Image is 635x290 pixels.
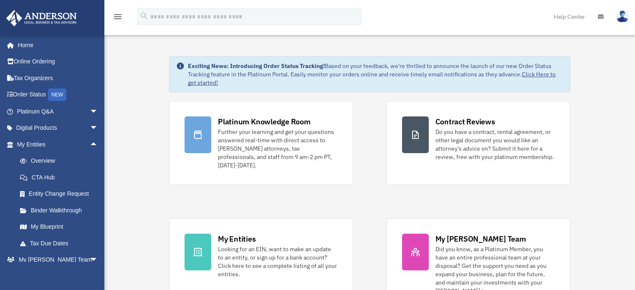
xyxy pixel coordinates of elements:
[48,88,66,101] div: NEW
[12,202,111,219] a: Binder Walkthrough
[616,10,629,23] img: User Pic
[6,252,111,268] a: My [PERSON_NAME] Teamarrow_drop_down
[90,103,106,120] span: arrow_drop_down
[435,128,555,161] div: Do you have a contract, rental agreement, or other legal document you would like an attorney's ad...
[12,235,111,252] a: Tax Due Dates
[90,136,106,153] span: arrow_drop_up
[90,120,106,137] span: arrow_drop_down
[218,245,337,278] div: Looking for an EIN, want to make an update to an entity, or sign up for a bank account? Click her...
[12,169,111,186] a: CTA Hub
[113,12,123,22] i: menu
[218,116,311,127] div: Platinum Knowledge Room
[169,101,353,185] a: Platinum Knowledge Room Further your learning and get your questions answered real-time with dire...
[12,153,111,169] a: Overview
[113,15,123,22] a: menu
[6,136,111,153] a: My Entitiesarrow_drop_up
[387,101,570,185] a: Contract Reviews Do you have a contract, rental agreement, or other legal document you would like...
[12,219,111,235] a: My Blueprint
[6,53,111,70] a: Online Ordering
[6,103,111,120] a: Platinum Q&Aarrow_drop_down
[188,71,556,86] a: Click Here to get started!
[435,234,526,244] div: My [PERSON_NAME] Team
[218,128,337,169] div: Further your learning and get your questions answered real-time with direct access to [PERSON_NAM...
[6,120,111,136] a: Digital Productsarrow_drop_down
[12,186,111,202] a: Entity Change Request
[6,37,106,53] a: Home
[188,62,563,87] div: Based on your feedback, we're thrilled to announce the launch of our new Order Status Tracking fe...
[188,62,325,70] strong: Exciting News: Introducing Order Status Tracking!
[139,11,149,20] i: search
[4,10,79,26] img: Anderson Advisors Platinum Portal
[6,86,111,103] a: Order StatusNEW
[218,234,256,244] div: My Entities
[90,252,106,269] span: arrow_drop_down
[435,116,495,127] div: Contract Reviews
[6,70,111,86] a: Tax Organizers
